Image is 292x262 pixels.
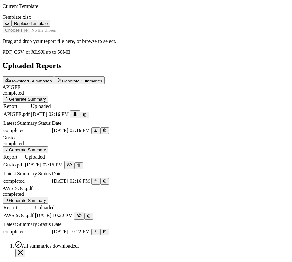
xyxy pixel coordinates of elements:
[11,20,50,27] button: Replace Template
[52,171,90,177] td: Date
[52,228,90,236] td: [DATE] 10:22 PM
[3,128,51,133] div: completed
[3,96,48,103] button: Generate Summary
[3,197,48,204] button: Generate Summary
[3,241,289,257] div: Notifications (F8)
[3,61,289,70] h2: Uploaded Reports
[3,20,11,27] button: Download Template
[3,103,30,110] td: Report
[52,127,90,134] td: [DATE] 02:16 PM
[3,229,51,235] div: completed
[31,103,69,110] td: Uploaded
[3,76,54,84] button: Download Summaries
[100,127,109,134] button: Delete generated summary
[3,90,289,96] div: completed
[84,213,93,220] button: Delete Report
[3,49,289,55] p: PDF, CSV, or XLSX up to 50MB
[15,241,289,249] div: All summaries downloaded.
[91,229,100,235] button: Download generated summary
[3,191,289,197] div: completed
[54,76,105,84] button: Generate Summaries
[3,178,51,184] div: completed
[25,154,63,160] td: Uploaded
[3,4,289,9] p: Current Template
[52,120,90,126] td: Date
[35,204,73,211] td: Uploaded
[3,135,289,141] div: Gusto
[52,178,90,185] td: [DATE] 02:16 PM
[3,161,24,169] td: Gusto.pdf
[100,229,109,235] button: Delete generated summary
[3,39,289,44] p: Drag and drop your report file here, or browse to select.
[3,84,289,90] div: APIGEE
[3,171,51,177] td: Latest Summary Status
[3,186,289,191] div: AWS SOC.pdf
[3,204,34,211] td: Report
[3,141,289,146] div: completed
[3,146,48,153] button: Generate Summary
[3,211,34,220] td: AWS SOC.pdf
[74,212,84,220] button: Preview File (hover for quick preview, click for full view)
[80,112,89,118] button: Delete Report
[3,221,51,228] td: Latest Summary Status
[35,211,73,220] td: [DATE] 10:22 PM
[64,161,74,169] button: Preview File (hover for quick preview, click for full view)
[3,110,30,119] td: APIGEE.pdf
[52,221,90,228] td: Date
[3,14,289,20] div: Template.xlsx
[70,110,80,118] button: Preview File (hover for quick preview, click for full view)
[3,154,24,160] td: Report
[100,178,109,185] button: Delete generated summary
[74,162,83,169] button: Delete Report
[91,127,100,134] button: Download generated summary
[91,178,100,185] button: Download generated summary
[25,161,63,169] td: [DATE] 02:16 PM
[3,120,51,126] td: Latest Summary Status
[31,110,69,119] td: [DATE] 02:16 PM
